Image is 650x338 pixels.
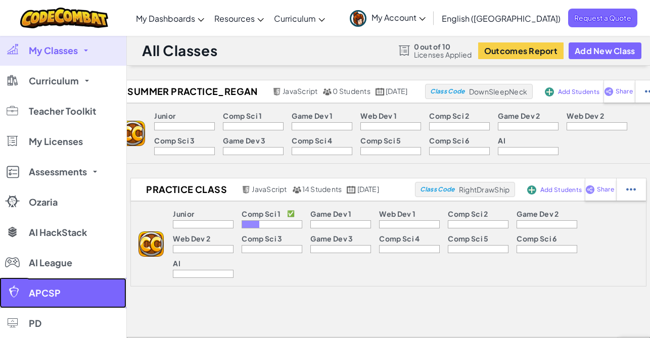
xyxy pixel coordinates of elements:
[310,210,351,218] p: Game Dev 1
[469,87,527,96] span: DownSleepNeck
[120,121,145,146] img: logo
[585,185,595,194] img: IconShare_Purple.svg
[347,186,356,194] img: calendar.svg
[459,185,509,194] span: RightDrawShip
[626,185,636,194] img: IconStudentEllipsis.svg
[242,210,281,218] p: Comp Sci 1
[112,84,269,99] h2: Summer Practice_Regan
[360,136,401,144] p: Comp Sci 5
[322,88,332,95] img: MultipleUsers.png
[372,12,426,23] span: My Account
[498,112,540,120] p: Game Dev 2
[360,112,397,120] p: Web Dev 1
[376,88,385,95] img: calendar.svg
[29,76,79,85] span: Curriculum
[545,87,554,96] img: IconAddStudents.svg
[272,88,282,95] img: javascript.png
[379,234,420,243] p: Comp Sci 4
[310,234,353,243] p: Game Dev 3
[597,186,614,192] span: Share
[429,136,469,144] p: Comp Sci 6
[302,184,342,194] span: 14 Students
[292,112,333,120] p: Game Dev 1
[350,10,366,27] img: avatar
[242,186,251,194] img: javascript.png
[437,5,566,32] a: English ([GEOGRAPHIC_DATA])
[112,84,425,99] a: Summer Practice_Regan JavaScript 0 Students [DATE]
[420,186,454,192] span: Class Code
[429,112,469,120] p: Comp Sci 2
[442,13,561,24] span: English ([GEOGRAPHIC_DATA])
[242,234,282,243] p: Comp Sci 3
[292,136,332,144] p: Comp Sci 4
[283,86,317,95] span: JavaScript
[569,42,641,59] button: Add New Class
[29,258,72,267] span: AI League
[567,112,604,120] p: Web Dev 2
[448,234,488,243] p: Comp Sci 5
[214,13,255,24] span: Resources
[29,228,87,237] span: AI HackStack
[478,42,564,59] button: Outcomes Report
[568,9,637,27] a: Request a Quote
[498,136,505,144] p: AI
[292,186,301,194] img: MultipleUsers.png
[142,41,217,60] h1: All Classes
[527,185,536,195] img: IconAddStudents.svg
[414,51,472,59] span: Licenses Applied
[20,8,109,28] img: CodeCombat logo
[223,112,262,120] p: Comp Sci 1
[448,210,488,218] p: Comp Sci 2
[616,88,633,94] span: Share
[29,46,78,55] span: My Classes
[252,184,287,194] span: JavaScript
[269,5,330,32] a: Curriculum
[154,136,195,144] p: Comp Sci 3
[138,231,164,257] img: logo
[379,210,415,218] p: Web Dev 1
[357,184,379,194] span: [DATE]
[386,86,407,95] span: [DATE]
[345,2,431,34] a: My Account
[540,187,582,193] span: Add Students
[517,234,556,243] p: Comp Sci 6
[274,13,316,24] span: Curriculum
[29,137,83,146] span: My Licenses
[136,13,195,24] span: My Dashboards
[131,182,239,197] h2: Practice Class
[414,42,472,51] span: 0 out of 10
[604,87,614,96] img: IconShare_Purple.svg
[430,88,465,94] span: Class Code
[223,136,265,144] p: Game Dev 3
[173,234,210,243] p: Web Dev 2
[333,86,370,95] span: 0 Students
[173,210,194,218] p: Junior
[287,210,295,218] p: ✅
[131,182,414,197] a: Practice Class JavaScript 14 Students [DATE]
[517,210,559,218] p: Game Dev 2
[131,5,209,32] a: My Dashboards
[29,107,96,116] span: Teacher Toolkit
[29,198,58,207] span: Ozaria
[209,5,269,32] a: Resources
[154,112,175,120] p: Junior
[173,259,180,267] p: AI
[29,167,87,176] span: Assessments
[558,89,599,95] span: Add Students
